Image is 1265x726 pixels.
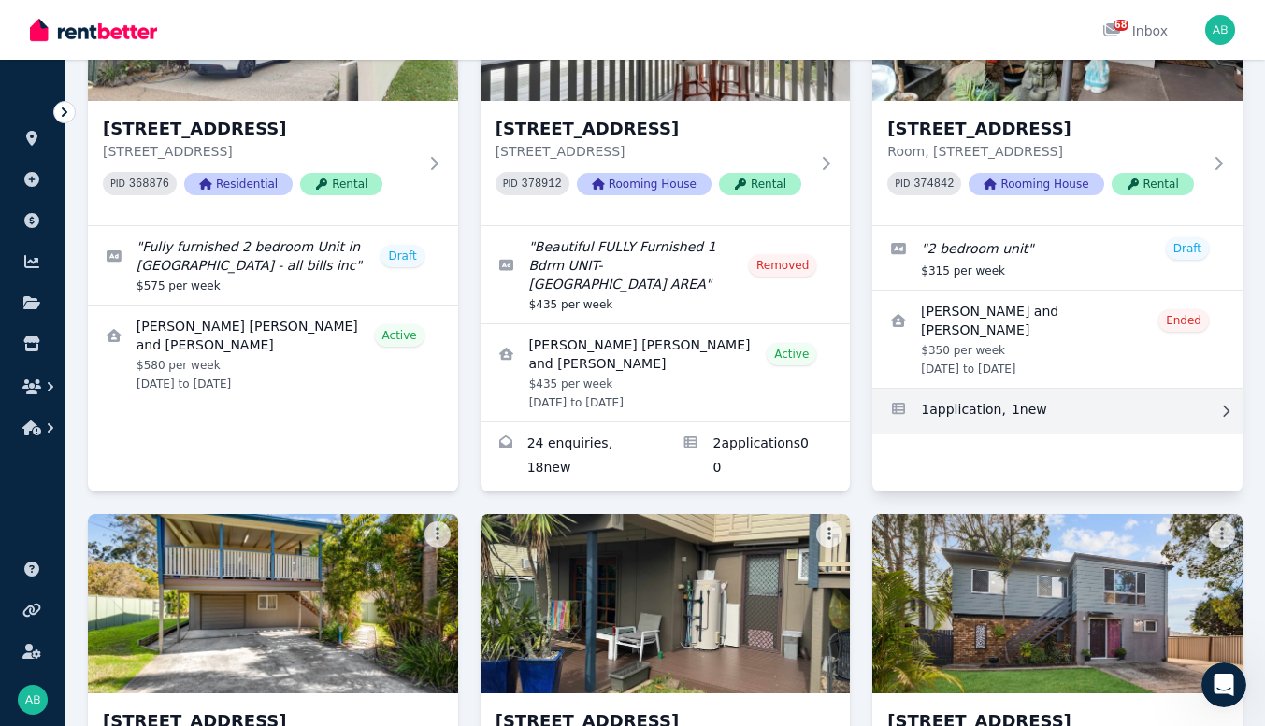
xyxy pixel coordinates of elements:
p: Room, [STREET_ADDRESS] [887,142,1201,161]
div: We'll be back online [DATE] [38,256,312,276]
p: [STREET_ADDRESS] [496,142,810,161]
h3: [STREET_ADDRESS] [496,116,810,142]
button: Help [250,554,374,629]
span: Help [296,601,326,614]
button: More options [424,521,451,548]
a: Edit listing: 2 bedroom unit [872,226,1243,290]
a: Applications for 9A Cooinda St, Slacks Creek [665,422,850,491]
img: 36A Diamond St, Slacks Creek [481,514,851,693]
div: Send us a message [38,236,312,256]
small: PID [503,178,518,189]
span: Rooming House [577,173,712,195]
span: Rental [300,173,382,195]
div: Send us a messageWe'll be back online [DATE] [19,221,355,292]
a: View details for Ron Bremen and Kylie Green [872,291,1243,388]
button: More options [1209,521,1235,548]
h3: [STREET_ADDRESS] [887,116,1201,142]
img: Profile image for Rochelle [254,30,292,67]
div: Inbox [1102,21,1168,40]
button: Search for help [27,309,347,347]
span: Home [41,601,83,614]
a: View details for Ashley Jed Sernande and Marilou Penales [88,306,458,403]
code: 378912 [522,178,562,191]
img: Annette Bremen [18,685,48,715]
img: 130 Aquarius Drive, Kingston [872,514,1243,693]
div: Lease Agreement [38,431,313,450]
div: How much does it cost? [27,389,347,423]
button: More options [816,521,842,548]
div: Creating and Managing Your Ad [27,458,347,492]
div: Close [322,30,355,64]
h3: [STREET_ADDRESS] [103,116,417,142]
p: [STREET_ADDRESS] [103,142,417,161]
iframe: Intercom live chat [1201,662,1246,707]
span: Messages [155,601,220,614]
img: 36 Diamond Street, Slacks Creek [88,514,458,693]
a: Enquiries for 9A Cooinda St, Slacks Creek [481,422,666,491]
div: Rental Payments - How They Work [27,354,347,389]
img: Profile image for Jeremy [219,30,256,67]
img: Annette Bremen [1205,15,1235,45]
a: Edit listing: Fully furnished 2 bedroom Unit in Slacks Creek - all bills inc [88,226,458,305]
span: Search for help [38,319,151,338]
button: Messages [124,554,249,629]
img: Profile image for Earl [183,30,221,67]
span: Rooming House [969,173,1103,195]
span: Rental [719,173,801,195]
small: PID [895,178,910,189]
p: Hi [PERSON_NAME] [37,133,337,164]
span: 68 [1114,20,1128,31]
a: View details for Dipti Rani and Mukul Kumar [481,324,851,421]
a: Edit listing: Beautiful FULLY Furnished 1 Bdrm UNIT- SLACKS CREEK AREA [481,226,851,323]
div: Lease Agreement [27,423,347,458]
small: PID [110,178,125,189]
div: Creating and Managing Your Ad [38,465,313,485]
p: How can we help? [37,164,337,196]
span: Rental [1112,173,1194,195]
a: Applications for 9B Cooinda St, Slacks Creek [872,389,1243,434]
img: RentBetter [30,16,157,44]
span: Residential [184,173,293,195]
div: How much does it cost? [38,396,313,416]
div: Rental Payments - How They Work [38,362,313,381]
code: 368876 [129,178,169,191]
code: 374842 [913,178,954,191]
img: logo [37,38,146,63]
